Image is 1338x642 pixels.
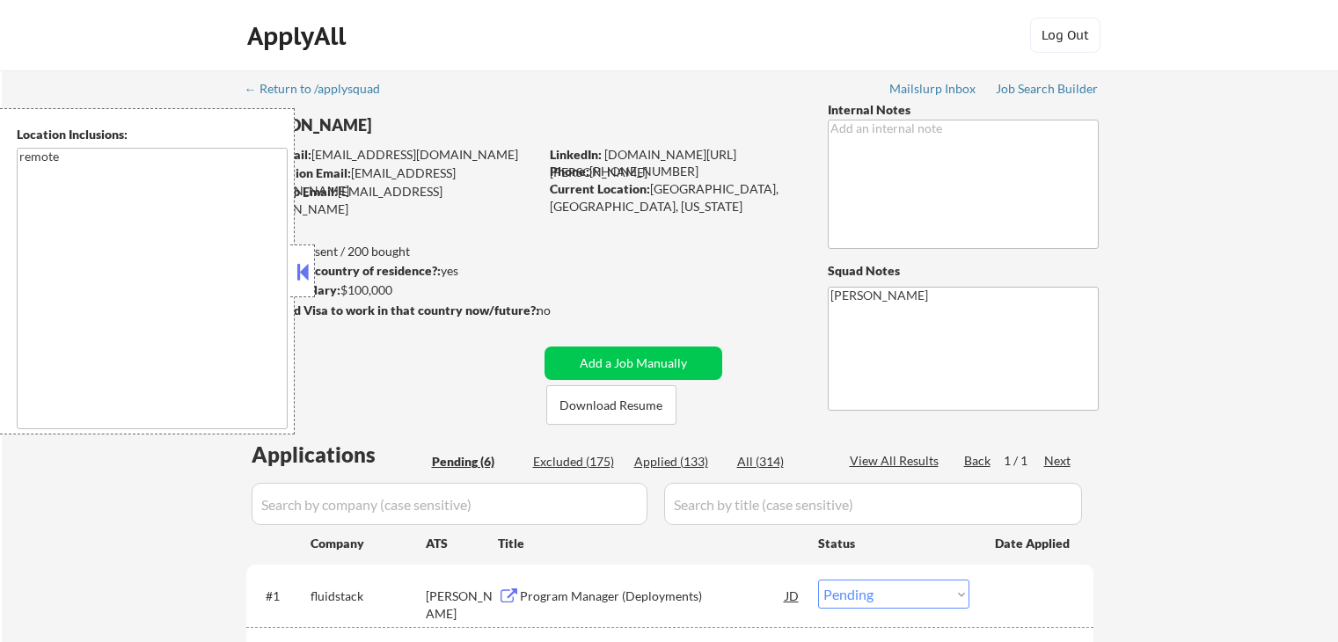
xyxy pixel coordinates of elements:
div: Internal Notes [828,101,1099,119]
div: Squad Notes [828,262,1099,280]
div: JD [784,580,801,611]
div: All (314) [737,453,825,471]
input: Search by title (case sensitive) [664,483,1082,525]
div: Back [964,452,992,470]
button: Log Out [1030,18,1100,53]
div: Title [498,535,801,552]
div: ← Return to /applysquad [245,83,397,95]
div: [PHONE_NUMBER] [550,163,799,180]
div: View All Results [850,452,944,470]
div: Company [311,535,426,552]
div: Job Search Builder [996,83,1099,95]
a: Job Search Builder [996,82,1099,99]
button: Download Resume [546,385,676,425]
div: Date Applied [995,535,1072,552]
div: fluidstack [311,587,426,605]
div: Mailslurp Inbox [889,83,977,95]
div: Status [818,527,969,558]
a: ← Return to /applysquad [245,82,397,99]
strong: Can work in country of residence?: [245,263,441,278]
div: yes [245,262,533,280]
div: Next [1044,452,1072,470]
button: Add a Job Manually [545,347,722,380]
strong: Current Location: [550,181,650,196]
div: [EMAIL_ADDRESS][DOMAIN_NAME] [247,146,538,164]
div: Program Manager (Deployments) [520,587,786,605]
div: [EMAIL_ADDRESS][DOMAIN_NAME] [247,164,538,199]
div: Applications [252,444,426,465]
div: #1 [266,587,296,605]
strong: Will need Visa to work in that country now/future?: [246,303,539,317]
div: 1 / 1 [1004,452,1044,470]
div: Pending (6) [432,453,520,471]
strong: Phone: [550,164,589,179]
div: ApplyAll [247,21,351,51]
div: ATS [426,535,498,552]
div: $100,000 [245,281,538,299]
div: [PERSON_NAME] [426,587,498,622]
div: [EMAIL_ADDRESS][DOMAIN_NAME] [246,183,538,217]
div: Applied (133) [634,453,722,471]
div: 133 sent / 200 bought [245,243,538,260]
div: Location Inclusions: [17,126,288,143]
div: [GEOGRAPHIC_DATA], [GEOGRAPHIC_DATA], [US_STATE] [550,180,799,215]
a: Mailslurp Inbox [889,82,977,99]
div: no [537,302,587,319]
strong: LinkedIn: [550,147,602,162]
a: [DOMAIN_NAME][URL][PERSON_NAME] [550,147,736,179]
input: Search by company (case sensitive) [252,483,647,525]
div: [PERSON_NAME] [246,114,608,136]
div: Excluded (175) [533,453,621,471]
